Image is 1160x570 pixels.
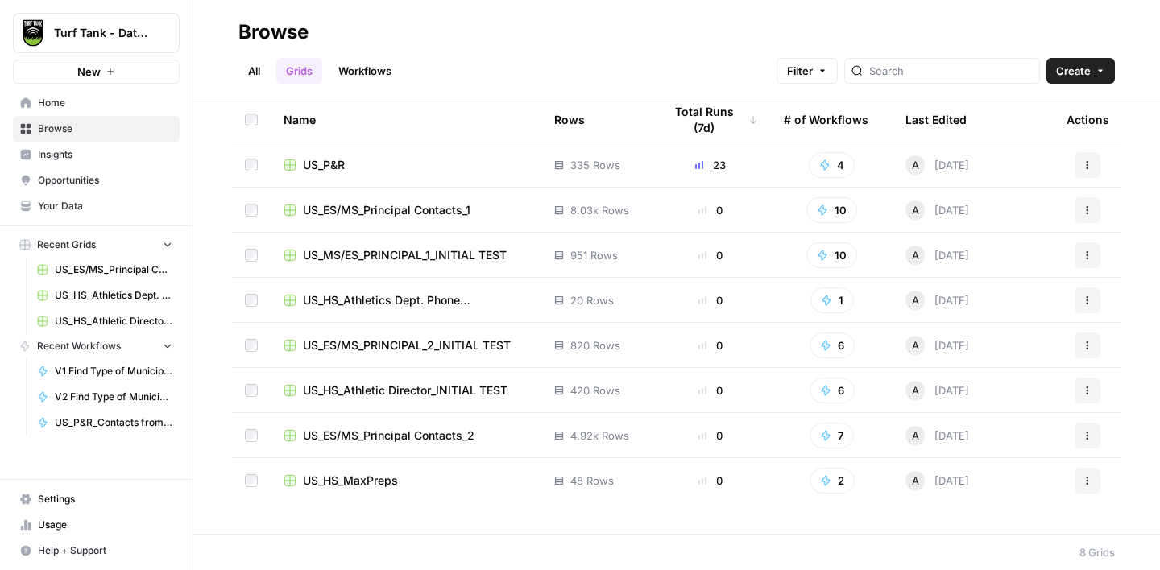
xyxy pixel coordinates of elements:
[912,292,919,308] span: A
[787,63,813,79] span: Filter
[806,197,857,223] button: 10
[55,262,172,277] span: US_ES/MS_Principal Contacts_1
[912,382,919,399] span: A
[38,96,172,110] span: Home
[30,308,180,334] a: US_HS_Athletic Director_INITIAL TEST
[905,336,969,355] div: [DATE]
[284,292,528,308] a: US_HS_Athletics Dept. Phone Number_INITIAL TEST
[905,155,969,175] div: [DATE]
[663,382,758,399] div: 0
[54,25,151,41] span: Turf Tank - Data Team
[810,332,855,358] button: 6
[570,157,620,173] span: 335 Rows
[329,58,401,84] a: Workflows
[55,415,172,430] span: US_P&R_Contacts from Directory
[554,97,585,142] div: Rows
[869,63,1033,79] input: Search
[810,378,855,403] button: 6
[19,19,48,47] img: Turf Tank - Data Team Logo
[570,292,614,308] span: 20 Rows
[77,64,101,80] span: New
[284,247,528,263] a: US_MS/ES_PRINCIPAL_1_INITIAL TEST
[809,152,855,178] button: 4
[30,358,180,384] a: V1 Find Type of Municipality
[663,202,758,218] div: 0
[912,427,919,444] span: A
[55,288,172,303] span: US_HS_Athletics Dept. Phone Number_INITIAL TEST
[905,200,969,220] div: [DATE]
[905,246,969,265] div: [DATE]
[810,423,854,448] button: 7
[13,538,180,564] button: Help + Support
[13,13,180,53] button: Workspace: Turf Tank - Data Team
[238,19,309,45] div: Browse
[38,492,172,506] span: Settings
[30,410,180,436] a: US_P&R_Contacts from Directory
[30,283,180,308] a: US_HS_Athletics Dept. Phone Number_INITIAL TEST
[303,427,474,444] span: US_ES/MS_Principal Contacts_2
[13,90,180,116] a: Home
[13,486,180,512] a: Settings
[663,157,758,173] div: 23
[1079,544,1115,560] div: 8 Grids
[810,287,854,313] button: 1
[13,233,180,257] button: Recent Grids
[303,292,528,308] span: US_HS_Athletics Dept. Phone Number_INITIAL TEST
[777,58,838,84] button: Filter
[570,427,629,444] span: 4.92k Rows
[13,512,180,538] a: Usage
[55,390,172,404] span: V2 Find Type of Municipality
[912,247,919,263] span: A
[38,518,172,532] span: Usage
[284,382,528,399] a: US_HS_Athletic Director_INITIAL TEST
[1056,63,1091,79] span: Create
[284,157,528,173] a: US_P&R
[905,381,969,400] div: [DATE]
[13,193,180,219] a: Your Data
[905,426,969,445] div: [DATE]
[912,473,919,489] span: A
[303,247,507,263] span: US_MS/ES_PRINCIPAL_1_INITIAL TEST
[55,364,172,378] span: V1 Find Type of Municipality
[37,237,96,252] span: Recent Grids
[13,60,180,84] button: New
[276,58,322,84] a: Grids
[30,384,180,410] a: V2 Find Type of Municipality
[912,337,919,353] span: A
[38,122,172,136] span: Browse
[13,116,180,142] a: Browse
[38,199,172,213] span: Your Data
[303,382,507,399] span: US_HS_Athletic Director_INITIAL TEST
[806,242,857,268] button: 10
[905,471,969,490] div: [DATE]
[284,473,528,489] a: US_HS_MaxPreps
[38,543,172,558] span: Help + Support
[663,247,758,263] div: 0
[570,337,620,353] span: 820 Rows
[663,427,758,444] div: 0
[284,97,528,142] div: Name
[13,334,180,358] button: Recent Workflows
[905,291,969,310] div: [DATE]
[38,147,172,162] span: Insights
[905,97,967,142] div: Last Edited
[284,427,528,444] a: US_ES/MS_Principal Contacts_2
[912,202,919,218] span: A
[570,382,620,399] span: 420 Rows
[238,58,270,84] a: All
[13,142,180,167] a: Insights
[912,157,919,173] span: A
[303,473,398,489] span: US_HS_MaxPreps
[1046,58,1115,84] button: Create
[37,339,121,353] span: Recent Workflows
[663,473,758,489] div: 0
[38,173,172,188] span: Opportunities
[570,247,618,263] span: 951 Rows
[570,473,614,489] span: 48 Rows
[284,202,528,218] a: US_ES/MS_Principal Contacts_1
[663,97,758,142] div: Total Runs (7d)
[13,167,180,193] a: Opportunities
[784,97,868,142] div: # of Workflows
[810,468,855,494] button: 2
[303,202,470,218] span: US_ES/MS_Principal Contacts_1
